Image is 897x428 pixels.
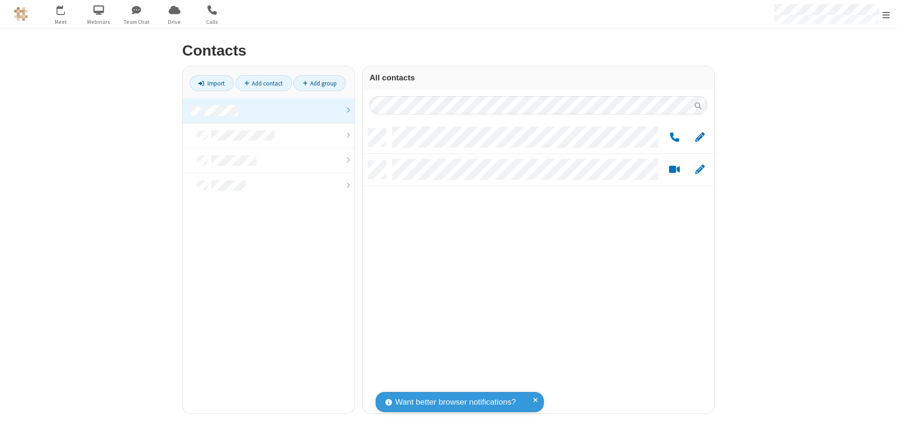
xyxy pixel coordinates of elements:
span: Webinars [81,18,116,26]
div: grid [363,121,714,414]
div: 1 [63,5,69,12]
button: Call by phone [665,132,683,143]
a: Add group [293,75,346,91]
button: Edit [691,164,709,176]
span: Drive [157,18,192,26]
button: Edit [691,132,709,143]
img: QA Selenium DO NOT DELETE OR CHANGE [14,7,28,21]
span: Meet [43,18,78,26]
h2: Contacts [182,43,715,59]
span: Want better browser notifications? [395,396,516,408]
h3: All contacts [370,73,707,82]
button: Start a video meeting [665,164,683,176]
a: Import [190,75,234,91]
a: Add contact [235,75,292,91]
span: Team Chat [119,18,154,26]
iframe: Chat [874,404,890,421]
span: Calls [195,18,230,26]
